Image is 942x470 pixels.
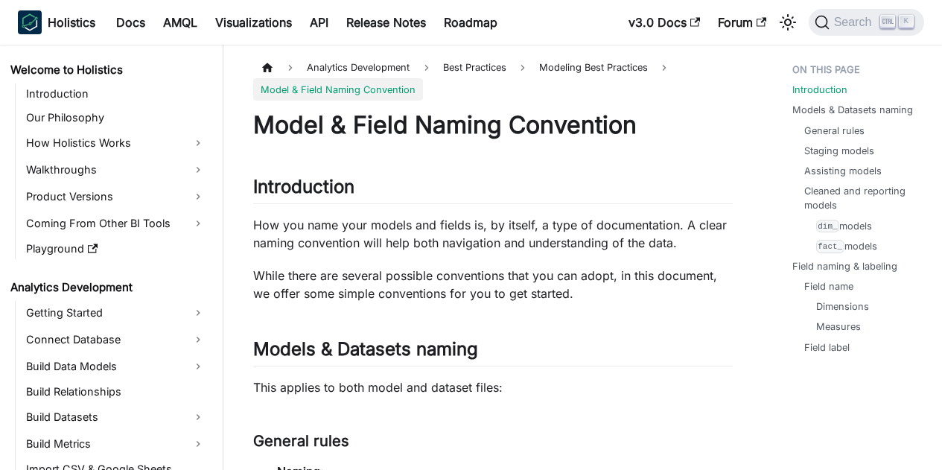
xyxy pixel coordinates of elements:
a: General rules [804,124,865,138]
a: Field name [804,279,853,293]
a: How Holistics Works [22,131,210,155]
a: Staging models [804,144,874,158]
a: Field naming & labeling [792,259,897,273]
a: Playground [22,238,210,259]
a: Our Philosophy [22,107,210,128]
a: Release Notes [337,10,435,34]
a: API [301,10,337,34]
a: Welcome to Holistics [6,60,210,80]
a: dim_models [816,219,872,233]
a: Analytics Development [6,277,210,298]
span: Best Practices [436,57,514,78]
h2: Models & Datasets naming [253,338,733,366]
a: Models & Datasets naming [792,103,913,117]
p: While there are several possible conventions that you can adopt, in this document, we offer some ... [253,267,733,302]
a: Introduction [792,83,847,97]
a: fact_models [816,239,877,253]
nav: Breadcrumbs [253,57,733,101]
a: Modeling Best Practices [532,57,655,78]
h3: General rules [253,432,733,451]
a: Visualizations [206,10,301,34]
a: Measures [816,320,861,334]
a: Connect Database [22,328,210,352]
a: Roadmap [435,10,506,34]
a: Assisting models [804,164,882,178]
kbd: K [899,15,914,28]
a: Walkthroughs [22,158,210,182]
a: Dimensions [816,299,869,314]
img: Holistics [18,10,42,34]
p: How you name your models and fields is, by itself, a type of documentation. A clear naming conven... [253,216,733,252]
span: Search [830,16,881,29]
a: Build Metrics [22,432,210,456]
a: Introduction [22,83,210,104]
code: fact_ [816,240,844,253]
a: Coming From Other BI Tools [22,212,210,235]
button: Search (Ctrl+K) [809,9,924,36]
h1: Model & Field Naming Convention [253,110,733,140]
p: This applies to both model and dataset files: [253,378,733,396]
a: Build Datasets [22,405,210,429]
a: Field label [804,340,850,355]
a: Cleaned and reporting models [804,184,912,212]
a: Getting Started [22,301,210,325]
a: v3.0 Docs [620,10,709,34]
a: Build Data Models [22,355,210,378]
button: Switch between dark and light mode (currently light mode) [776,10,800,34]
span: Modeling Best Practices [539,62,648,73]
span: Model & Field Naming Convention [253,78,423,100]
a: Home page [253,57,281,78]
h2: Introduction [253,176,733,204]
a: Build Relationships [22,381,210,402]
a: Product Versions [22,185,210,209]
a: HolisticsHolistics [18,10,95,34]
code: dim_ [816,220,839,232]
b: Holistics [48,13,95,31]
span: Analytics Development [299,57,417,78]
a: AMQL [154,10,206,34]
a: Docs [107,10,154,34]
a: Forum [709,10,775,34]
